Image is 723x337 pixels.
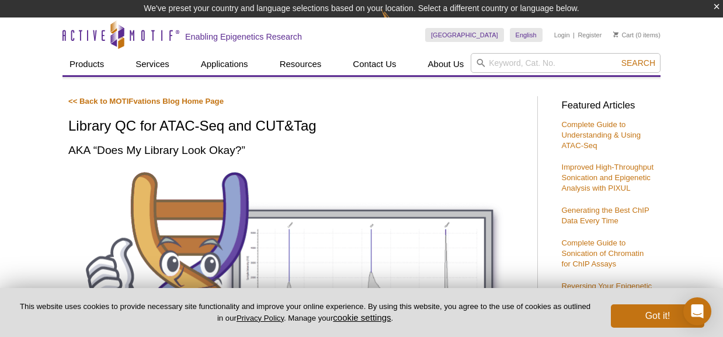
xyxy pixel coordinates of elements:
li: (0 items) [613,28,661,42]
button: Got it! [611,304,704,328]
li: | [573,28,575,42]
a: Contact Us [346,53,403,75]
h2: AKA “Does My Library Look Okay?” [68,142,526,158]
a: Cart [613,31,634,39]
div: Open Intercom Messenger [683,297,711,325]
img: Change Here [381,9,412,36]
a: Resources [273,53,329,75]
a: Login [554,31,570,39]
a: Applications [194,53,255,75]
span: Search [621,58,655,68]
a: Services [128,53,176,75]
h2: Enabling Epigenetics Research [185,31,302,42]
button: cookie settings [333,313,391,322]
a: Register [578,31,602,39]
a: Products [62,53,111,75]
h3: Featured Articles [561,101,655,111]
a: << Back to MOTIFvations Blog Home Page [68,97,224,106]
input: Keyword, Cat. No. [471,53,661,73]
a: Improved High-Throughput Sonication and Epigenetic Analysis with PIXUL [561,163,654,192]
a: Complete Guide to Understanding & Using ATAC-Seq [561,120,641,150]
a: Generating the Best ChIP Data Every Time [561,206,649,225]
a: Privacy Policy [237,314,284,322]
img: Your Cart [613,31,618,37]
a: [GEOGRAPHIC_DATA] [425,28,504,42]
a: Complete Guide to Sonication of Chromatin for ChIP Assays [561,238,644,268]
a: Reversing Your Epigenetic Age [561,282,652,301]
a: About Us [421,53,471,75]
a: English [510,28,543,42]
h1: Library QC for ATAC-Seq and CUT&Tag [68,118,526,135]
p: This website uses cookies to provide necessary site functionality and improve your online experie... [19,301,592,324]
button: Search [618,58,659,68]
